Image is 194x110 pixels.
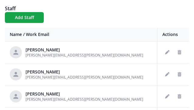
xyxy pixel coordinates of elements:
button: Edit staff [162,70,172,79]
div: [PERSON_NAME] [26,47,143,53]
div: [PERSON_NAME] [26,69,143,75]
button: Add Staff [5,12,44,23]
span: [PERSON_NAME][EMAIL_ADDRESS][PERSON_NAME][DOMAIN_NAME] [26,53,143,58]
h1: Staff [5,5,189,12]
span: [PERSON_NAME][EMAIL_ADDRESS][PERSON_NAME][DOMAIN_NAME] [26,75,143,80]
th: Actions [158,28,189,41]
button: Delete staff [175,70,184,79]
button: Delete staff [175,92,184,101]
button: Delete staff [175,47,184,57]
th: Name / Work Email [5,28,158,41]
span: [PERSON_NAME][EMAIL_ADDRESS][PERSON_NAME][DOMAIN_NAME] [26,97,143,102]
button: Edit staff [162,47,172,57]
div: [PERSON_NAME] [26,91,143,97]
button: Edit staff [162,92,172,101]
